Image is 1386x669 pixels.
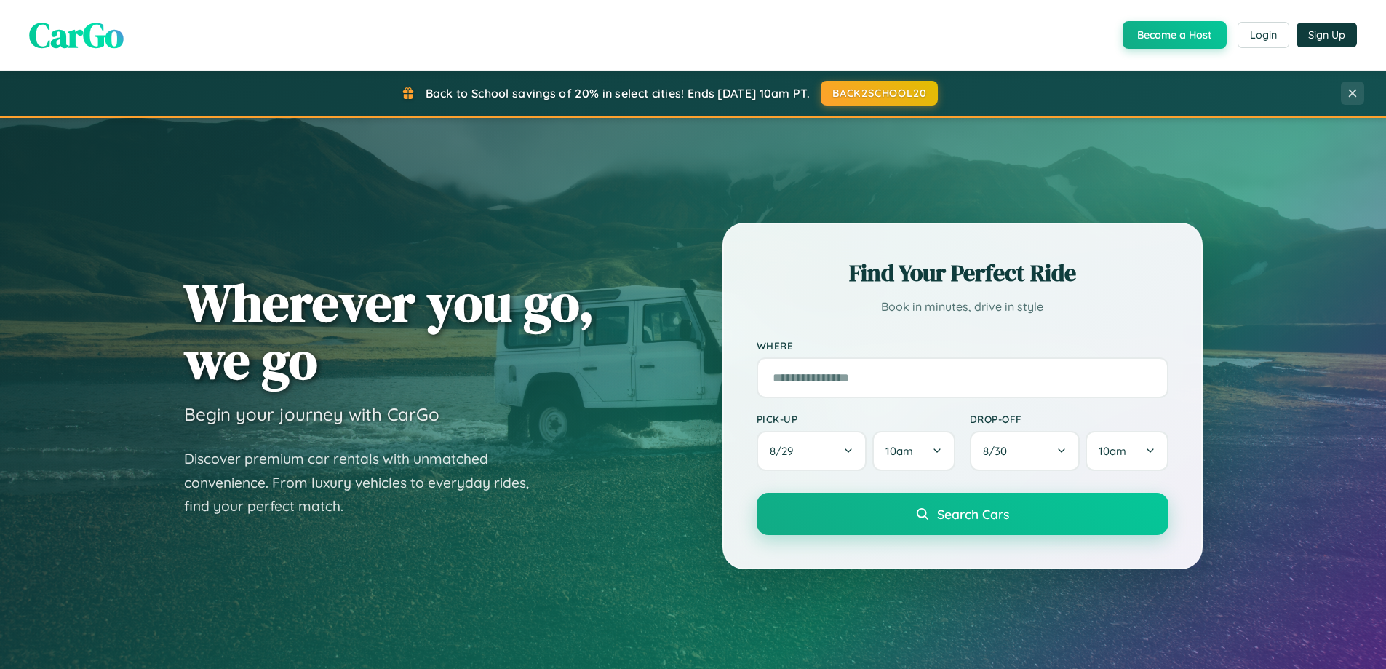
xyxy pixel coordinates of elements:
span: 8 / 29 [770,444,800,458]
button: 10am [1086,431,1168,471]
h2: Find Your Perfect Ride [757,257,1168,289]
span: Search Cars [937,506,1009,522]
span: 10am [1099,444,1126,458]
h3: Begin your journey with CarGo [184,403,439,425]
button: Sign Up [1297,23,1357,47]
span: Back to School savings of 20% in select cities! Ends [DATE] 10am PT. [426,86,810,100]
p: Discover premium car rentals with unmatched convenience. From luxury vehicles to everyday rides, ... [184,447,548,518]
button: Login [1238,22,1289,48]
button: 10am [872,431,955,471]
h1: Wherever you go, we go [184,274,594,389]
button: BACK2SCHOOL20 [821,81,938,106]
span: 10am [885,444,913,458]
button: 8/30 [970,431,1080,471]
button: Search Cars [757,493,1168,535]
button: 8/29 [757,431,867,471]
span: CarGo [29,11,124,59]
label: Pick-up [757,413,955,425]
label: Drop-off [970,413,1168,425]
label: Where [757,339,1168,352]
p: Book in minutes, drive in style [757,296,1168,317]
button: Become a Host [1123,21,1227,49]
span: 8 / 30 [983,444,1014,458]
